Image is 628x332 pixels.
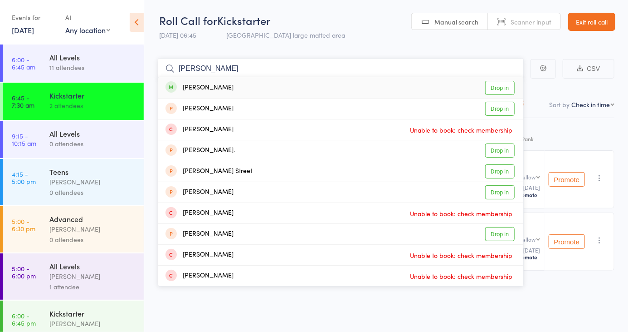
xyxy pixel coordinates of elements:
div: Yellow [520,236,536,242]
div: Check in time [571,100,610,109]
div: 1 attendee [49,282,136,292]
div: At [65,10,110,25]
div: Kickstarter [49,90,136,100]
div: [PERSON_NAME] Street [166,166,252,177]
div: 0 attendees [49,187,136,198]
span: Manual search [434,17,478,26]
div: Yellow [520,174,536,180]
div: [PERSON_NAME] [49,271,136,282]
span: Roll Call for [159,13,217,28]
div: [PERSON_NAME] [49,318,136,329]
div: [PERSON_NAME] [166,250,234,260]
div: [PERSON_NAME] [49,177,136,187]
div: [PERSON_NAME] [166,104,234,114]
a: [DATE] [12,25,34,35]
div: Advanced [49,214,136,224]
div: Teens [49,167,136,177]
time: 6:00 - 6:45 pm [12,312,36,327]
div: [PERSON_NAME] [166,271,234,281]
label: Sort by [549,100,570,109]
div: [PERSON_NAME] [166,208,234,218]
a: Drop in [485,144,515,158]
div: 11 attendees [49,62,136,73]
time: 5:00 - 6:30 pm [12,218,35,232]
input: Search by name [158,58,524,79]
a: 9:15 -10:15 amAll Levels0 attendees [3,121,144,158]
a: 5:00 -6:00 pmAll Levels[PERSON_NAME]1 attendee [3,253,144,300]
div: [PERSON_NAME] [49,224,136,234]
span: Unable to book: check membership [408,207,515,220]
span: Unable to book: check membership [408,269,515,283]
a: Exit roll call [568,13,615,31]
div: 2 attendees [49,100,136,111]
time: 9:15 - 10:15 am [12,132,36,147]
time: 4:15 - 5:00 pm [12,170,36,185]
div: [PERSON_NAME] [166,187,234,198]
a: Drop in [485,102,515,116]
a: Drop in [485,81,515,95]
div: [PERSON_NAME] [166,229,234,239]
span: Scanner input [511,17,551,26]
div: 0 attendees [49,234,136,245]
div: 0 attendees [49,139,136,149]
time: 5:00 - 6:00 pm [12,265,36,279]
span: [DATE] 06:45 [159,30,196,40]
button: Promote [549,172,585,187]
a: 6:00 -6:45 amAll Levels11 attendees [3,45,144,82]
a: Drop in [485,185,515,199]
div: [PERSON_NAME] [166,124,234,135]
a: 6:45 -7:30 amKickstarter2 attendees [3,83,144,120]
div: All Levels [49,52,136,62]
div: All Levels [49,261,136,271]
a: 5:00 -6:30 pmAdvanced[PERSON_NAME]0 attendees [3,206,144,253]
span: Unable to book: check membership [408,248,515,262]
time: 6:00 - 6:45 am [12,56,35,70]
button: CSV [563,59,614,79]
a: Drop in [485,164,515,178]
div: Events for [12,10,56,25]
a: Drop in [485,227,515,241]
span: Unable to book: check membership [408,123,515,137]
div: [PERSON_NAME] [166,83,234,93]
a: 4:15 -5:00 pmTeens[PERSON_NAME]0 attendees [3,159,144,205]
button: Promote [549,234,585,249]
div: [PERSON_NAME]. [166,145,235,156]
span: [GEOGRAPHIC_DATA] large matted area [226,30,345,40]
div: All Levels [49,129,136,139]
div: Kickstarter [49,308,136,318]
span: Kickstarter [217,13,270,28]
div: Any location [65,25,110,35]
time: 6:45 - 7:30 am [12,94,34,109]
